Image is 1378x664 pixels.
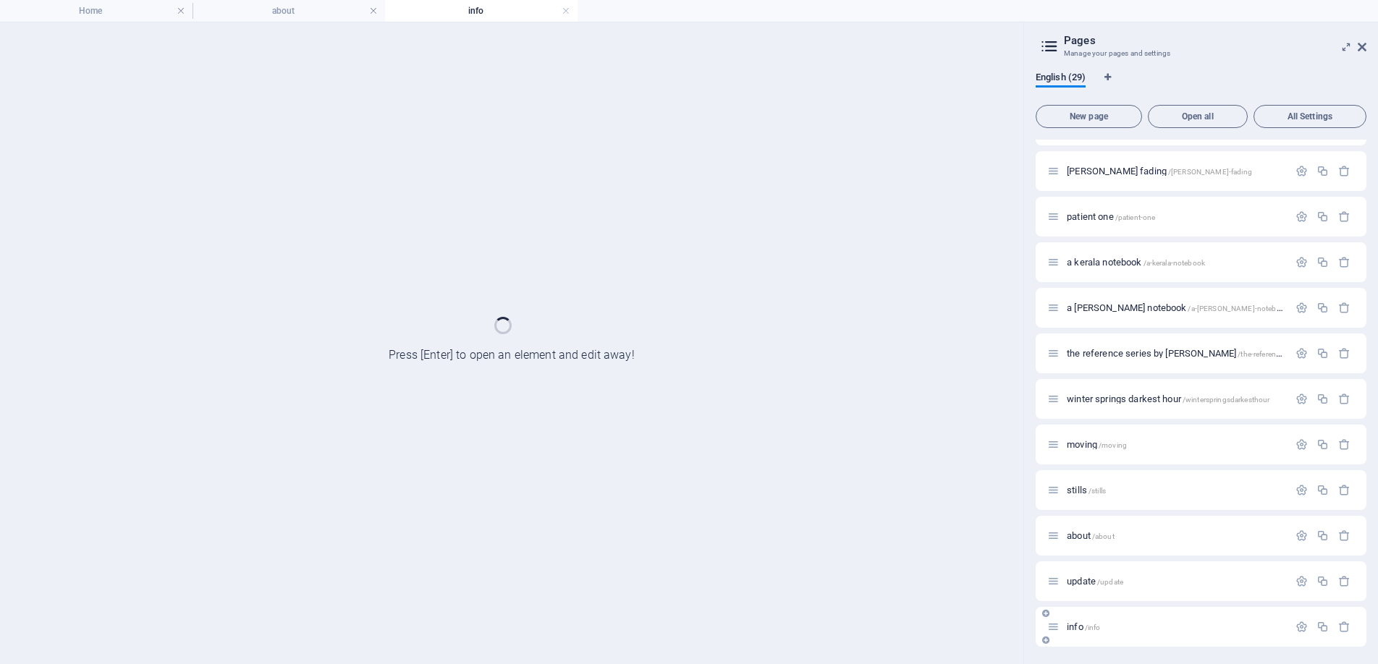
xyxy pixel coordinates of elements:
[1295,347,1308,359] div: Settings
[1036,105,1142,128] button: New page
[1062,531,1288,540] div: about/about
[1316,438,1329,451] div: Duplicate
[1067,211,1155,222] span: Click to open page
[1338,529,1350,542] div: Remove
[1062,349,1288,358] div: the reference series by [PERSON_NAME]/the-reference-series-by-kef
[1316,302,1329,314] div: Duplicate
[1067,439,1127,450] span: Click to open page
[1062,303,1288,312] div: a [PERSON_NAME] notebook/a-[PERSON_NAME]-notebook
[1062,576,1288,586] div: update/update
[1295,302,1308,314] div: Settings
[1067,257,1205,268] span: Click to open page
[1154,112,1241,121] span: Open all
[1316,529,1329,542] div: Duplicate
[1067,393,1269,404] span: winter springs darkest hour
[1067,166,1252,176] span: [PERSON_NAME] fading
[1316,256,1329,268] div: Duplicate
[1316,165,1329,177] div: Duplicate
[1144,259,1206,267] span: /a-kerala-notebook
[1067,530,1115,541] span: about
[1295,575,1308,587] div: Settings
[1067,485,1106,495] span: stills
[1295,621,1308,633] div: Settings
[1295,438,1308,451] div: Settings
[1295,165,1308,177] div: Settings
[1067,302,1289,313] span: a [PERSON_NAME] notebook
[1338,438,1350,451] div: Remove
[1062,485,1288,495] div: stills/stills
[1338,393,1350,405] div: Remove
[1036,69,1086,89] span: English (29)
[1254,105,1366,128] button: All Settings
[1238,350,1327,358] span: /the-reference-series-by-kef
[1064,47,1337,60] h3: Manage your pages and settings
[1316,393,1329,405] div: Duplicate
[1062,394,1288,404] div: winter springs darkest hour/winterspringsdarkesthour
[1338,210,1350,223] div: Remove
[1067,621,1100,632] span: info
[1042,112,1136,121] span: New page
[1316,621,1329,633] div: Duplicate
[1338,165,1350,177] div: Remove
[1089,487,1106,495] span: /stills
[1168,168,1252,176] span: /[PERSON_NAME]-fading
[1085,623,1101,631] span: /info
[1062,622,1288,631] div: info/info
[1099,441,1127,449] span: /moving
[1064,34,1366,47] h2: Pages
[1036,72,1366,99] div: Language Tabs
[1062,440,1288,449] div: moving/moving
[1260,112,1360,121] span: All Settings
[1316,347,1329,359] div: Duplicate
[1295,210,1308,223] div: Settings
[385,3,578,19] h4: info
[1062,166,1288,176] div: [PERSON_NAME] fading/[PERSON_NAME]-fading
[1338,347,1350,359] div: Remove
[1062,257,1288,267] div: a kerala notebook/a-kerala-notebook
[1338,575,1350,587] div: Remove
[1295,484,1308,496] div: Settings
[1338,256,1350,268] div: Remove
[1338,484,1350,496] div: Remove
[1148,105,1248,128] button: Open all
[1316,210,1329,223] div: Duplicate
[1295,393,1308,405] div: Settings
[1295,256,1308,268] div: Settings
[1183,396,1269,404] span: /winterspringsdarkesthour
[1338,621,1350,633] div: Remove
[1092,532,1115,540] span: /about
[1338,302,1350,314] div: Remove
[1295,529,1308,542] div: Settings
[1188,305,1288,312] span: /a-[PERSON_NAME]-notebook
[1062,212,1288,221] div: patient one/patient-one
[1316,575,1329,587] div: Duplicate
[1067,576,1123,587] span: update
[1316,484,1329,496] div: Duplicate
[193,3,385,19] h4: about
[1115,213,1156,221] span: /patient-one
[1097,578,1123,586] span: /update
[1067,348,1327,359] span: Click to open page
